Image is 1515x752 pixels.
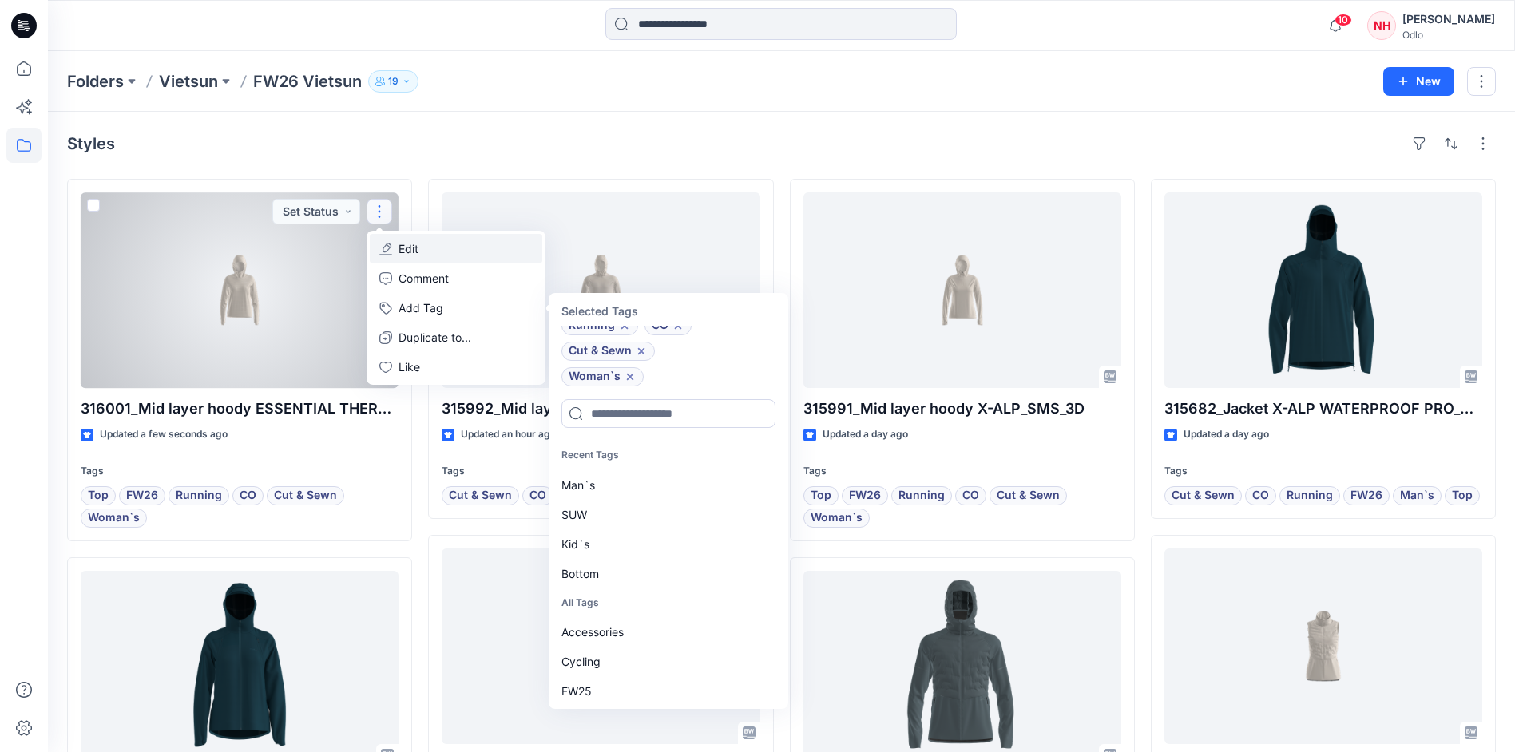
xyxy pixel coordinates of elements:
p: Tags [442,463,759,480]
p: All Tags [552,588,782,618]
p: Tags [803,463,1121,480]
span: Cut & Sewn [274,486,337,505]
div: Accessories [552,617,782,647]
span: FW26 [849,486,881,505]
p: 315991_Mid layer hoody X-ALP_SMS_3D [803,398,1121,420]
span: Top [811,486,831,505]
span: CO [962,486,979,505]
span: Running [569,316,615,335]
h4: Styles [67,134,115,153]
span: Cut & Sewn [449,486,512,505]
div: [PERSON_NAME] [1402,10,1495,29]
span: Cut & Sewn [1172,486,1235,505]
div: NH [1367,11,1396,40]
span: CO [529,486,546,505]
span: Running [898,486,945,505]
a: 316001_Mid layer hoody ESSENTIAL THERMAL_SMS_3D [81,192,399,388]
span: Top [88,486,109,505]
span: Cut & Sewn [569,342,632,361]
p: Edit [399,240,418,257]
p: Updated a day ago [1184,426,1269,443]
span: CO [652,316,668,335]
a: 315992_Mid layer hoody X-ALP_SMS_3D [442,192,759,388]
div: Man`s [552,470,782,500]
div: FW25 [552,676,782,706]
p: Like [399,358,420,375]
span: FW26 [126,486,158,505]
a: Folders [67,70,124,93]
a: 315682_Jacket X-ALP WATERPROOF PRO_SMS_3D [1164,192,1482,388]
p: Updated a day ago [823,426,908,443]
p: Tags [81,463,399,480]
span: Running [176,486,222,505]
p: Updated an hour ago [461,426,556,443]
span: Woman`s [811,509,863,528]
p: 315992_Mid layer hoody X-ALP_SMS_3D [442,398,759,420]
p: FW26 Vietsun [253,70,362,93]
button: New [1383,67,1454,96]
a: 314151_Vest ZEROWEIGHT INSULATOR_SMS_3D [1164,548,1482,744]
a: Edit [370,234,542,263]
p: Duplicate to... [399,329,471,346]
div: Odlo [1402,29,1495,41]
p: 315682_Jacket X-ALP WATERPROOF PRO_SMS_3D [1164,398,1482,420]
span: CO [1252,486,1269,505]
span: FW26 [1350,486,1382,505]
button: Add Tag [370,293,542,323]
span: Woman`s [88,509,140,528]
span: Cut & Sewn [997,486,1060,505]
a: 314152_Vest ZEROWEIGHT INSULATOR_SMS_3D [442,548,759,744]
p: Updated a few seconds ago [100,426,228,443]
a: Vietsun [159,70,218,93]
span: 10 [1335,14,1352,26]
p: Selected Tags [552,296,785,326]
p: 19 [388,73,399,90]
span: CO [240,486,256,505]
span: Woman`s [569,367,621,386]
div: Kid`s [552,529,782,559]
p: 316001_Mid layer hoody ESSENTIAL THERMAL_SMS_3D [81,398,399,420]
span: Running [1287,486,1333,505]
button: 19 [368,70,418,93]
div: SUW [552,500,782,529]
span: Top [1452,486,1473,505]
span: Man`s [1400,486,1434,505]
div: Bottom [552,559,782,588]
p: Comment [399,270,449,287]
div: Cycling [552,647,782,676]
a: 315991_Mid layer hoody X-ALP_SMS_3D [803,192,1121,388]
p: Tags [1164,463,1482,480]
p: Recent Tags [552,441,782,470]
